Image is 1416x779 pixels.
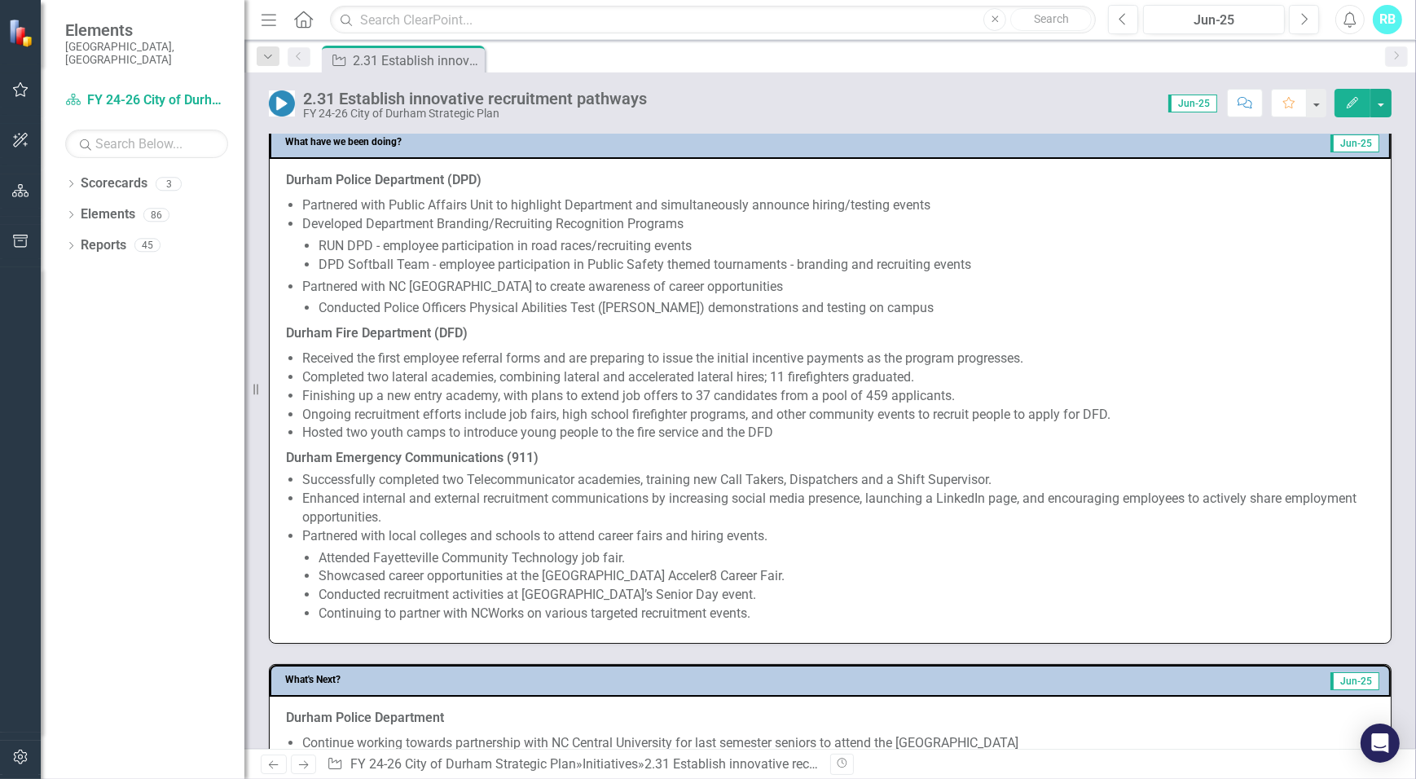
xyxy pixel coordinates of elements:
[302,278,1374,319] li: Partnered with NC [GEOGRAPHIC_DATA] to create awareness of career opportunities
[319,549,1374,568] li: Attended Fayetteville Community Technology job fair.
[353,51,481,71] div: 2.31 Establish innovative recruitment pathways
[302,215,1374,275] li: Developed Department Branding/Recruiting Recognition Programs
[269,90,295,117] img: In Progress
[286,325,468,341] strong: Durham Fire Department (DFD)
[1361,724,1400,763] div: Open Intercom Messenger
[285,675,859,685] h3: What's Next?
[319,567,1374,586] li: Showcased career opportunities at the [GEOGRAPHIC_DATA] Acceler8 Career Fair.
[327,755,818,774] div: » »
[583,756,638,772] a: Initiatives
[319,237,1374,256] li: RUN DPD - employee participation in road races/recruiting events
[1373,5,1402,34] button: RB
[302,471,1374,490] li: Successfully completed two Telecommunicator academies, training new Call Takers, Dispatchers and ...
[65,20,228,40] span: Elements
[302,490,1374,527] li: Enhanced internal and external recruitment communications by increasing social media presence, la...
[303,108,647,120] div: FY 24-26 City of Durham Strategic Plan
[81,174,147,193] a: Scorecards
[81,236,126,255] a: Reports
[302,350,1374,368] div: Received the first employee referral forms and are preparing to issue the initial incentive payme...
[1143,5,1285,34] button: Jun-25
[65,130,228,158] input: Search Below...
[350,756,576,772] a: FY 24-26 City of Durham Strategic Plan
[330,6,1096,34] input: Search ClearPoint...
[1149,11,1279,30] div: Jun-25
[319,605,1374,623] p: Continuing to partner with NCWorks on various targeted recruitment events.
[65,91,228,110] a: FY 24-26 City of Durham Strategic Plan
[1168,95,1217,112] span: Jun-25
[286,710,444,725] strong: Durham Police Department
[65,40,228,67] small: [GEOGRAPHIC_DATA], [GEOGRAPHIC_DATA]
[302,368,1374,387] li: Completed two lateral academies, combining lateral and accelerated lateral hires; 11 firefighters...
[1010,8,1092,31] button: Search
[81,205,135,224] a: Elements
[286,450,539,465] strong: Durham Emergency Communications (911)
[319,586,1374,605] li: Conducted recruitment activities at [GEOGRAPHIC_DATA]’s Senior Day event.
[319,256,1374,275] li: DPD Softball Team - employee participation in Public Safety themed tournaments - branding and rec...
[286,172,482,187] strong: Durham Police Department (DPD)
[303,90,647,108] div: 2.31 Establish innovative recruitment pathways
[1034,12,1069,25] span: Search
[134,239,161,253] div: 45
[1330,672,1379,690] span: Jun-25
[143,208,169,222] div: 86
[302,196,1374,215] li: Partnered with Public Affairs Unit to highlight Department and simultaneously announce hiring/tes...
[302,387,1374,406] div: Finishing up a new entry academy, with plans to extend job offers to 37 candidates from a pool of...
[8,19,37,47] img: ClearPoint Strategy
[302,527,1374,623] li: Partnered with local colleges and schools to attend career fairs and hiring events.
[644,756,917,772] div: 2.31 Establish innovative recruitment pathways
[285,137,1049,147] h3: What have we been doing?
[302,406,1374,425] div: Ongoing recruitment efforts include job fairs, high school firefighter programs, and other commun...
[302,734,1374,753] li: Continue working towards partnership with NC Central University for last semester seniors to atte...
[1330,134,1379,152] span: Jun-25
[302,424,1374,442] div: Hosted two youth camps to introduce young people to the fire service and the DFD
[319,299,1374,318] li: Conducted Police Officers Physical Abilities Test ([PERSON_NAME]) demonstrations and testing on c...
[156,177,182,191] div: 3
